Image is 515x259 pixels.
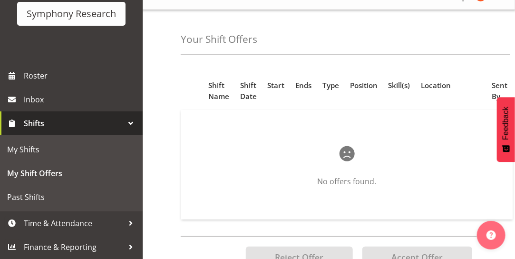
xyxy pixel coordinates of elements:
[486,230,496,240] img: help-xxl-2.png
[502,107,510,140] span: Feedback
[7,142,136,157] span: My Shifts
[2,185,140,209] a: Past Shifts
[268,80,285,91] div: Start
[7,190,136,204] span: Past Shifts
[24,92,138,107] span: Inbox
[2,138,140,161] a: My Shifts
[2,161,140,185] a: My Shift Offers
[350,80,378,91] div: Position
[24,240,124,254] span: Finance & Reporting
[7,166,136,180] span: My Shift Offers
[24,116,124,130] span: Shifts
[295,80,311,91] div: Ends
[497,97,515,162] button: Feedback - Show survey
[389,80,410,91] div: Skill(s)
[240,80,257,102] div: Shift Date
[24,216,124,230] span: Time & Attendance
[322,80,339,91] div: Type
[181,34,257,45] h4: Your Shift Offers
[27,7,116,21] div: Symphony Research
[24,69,138,83] span: Roster
[208,80,229,102] div: Shift Name
[212,176,482,187] p: No offers found.
[492,80,507,102] div: Sent By
[421,80,451,91] div: Location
